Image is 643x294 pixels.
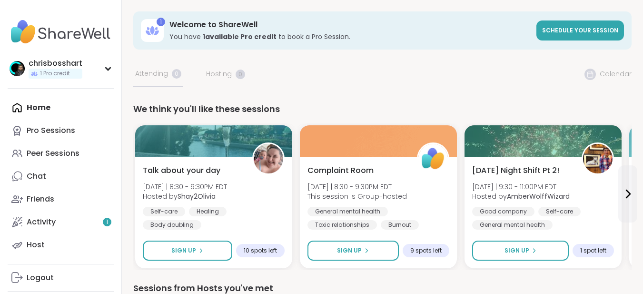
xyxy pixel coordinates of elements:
[307,207,388,216] div: General mental health
[29,58,82,69] div: chrisbosshart
[583,144,613,173] img: AmberWolffWizard
[244,247,277,254] span: 10 spots left
[178,192,216,201] b: Shay2Olivia
[8,188,114,211] a: Friends
[169,20,531,30] h3: Welcome to ShareWell
[10,61,25,76] img: chrisbosshart
[307,165,374,176] span: Complaint Room
[8,15,114,49] img: ShareWell Nav Logo
[8,119,114,142] a: Pro Sessions
[418,144,448,173] img: ShareWell
[27,217,56,227] div: Activity
[472,241,569,261] button: Sign Up
[106,218,108,226] span: 1
[171,246,196,255] span: Sign Up
[536,20,624,41] a: Schedule your session
[507,192,570,201] b: AmberWolffWizard
[8,142,114,165] a: Peer Sessions
[307,241,399,261] button: Sign Up
[472,220,553,230] div: General mental health
[40,70,70,78] span: 1 Pro credit
[307,192,407,201] span: This session is Group-hosted
[203,32,277,41] b: 1 available Pro credit
[410,247,442,254] span: 9 spots left
[8,266,114,289] a: Logout
[8,233,114,256] a: Host
[143,241,232,261] button: Sign Up
[505,246,529,255] span: Sign Up
[8,211,114,233] a: Activity1
[27,148,79,159] div: Peer Sessions
[27,171,46,182] div: Chat
[27,194,54,204] div: Friends
[337,246,362,255] span: Sign Up
[472,192,570,201] span: Hosted by
[143,192,227,201] span: Hosted by
[580,247,606,254] span: 1 spot left
[538,207,581,216] div: Self-care
[472,182,570,192] span: [DATE] | 9:30 - 11:00PM EDT
[307,182,407,192] span: [DATE] | 8:30 - 9:30PM EDT
[472,207,534,216] div: Good company
[143,182,227,192] span: [DATE] | 8:30 - 9:30PM EDT
[27,125,75,136] div: Pro Sessions
[27,240,45,250] div: Host
[381,220,419,230] div: Burnout
[307,220,377,230] div: Toxic relationships
[27,273,54,283] div: Logout
[189,207,227,216] div: Healing
[143,207,185,216] div: Self-care
[133,102,632,116] div: We think you'll like these sessions
[143,165,220,176] span: Talk about your day
[472,165,559,176] span: [DATE] Night Shift Pt 2!
[169,32,531,41] h3: You have to book a Pro Session.
[254,144,283,173] img: Shay2Olivia
[157,18,165,26] div: 1
[8,165,114,188] a: Chat
[542,26,618,34] span: Schedule your session
[143,220,201,230] div: Body doubling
